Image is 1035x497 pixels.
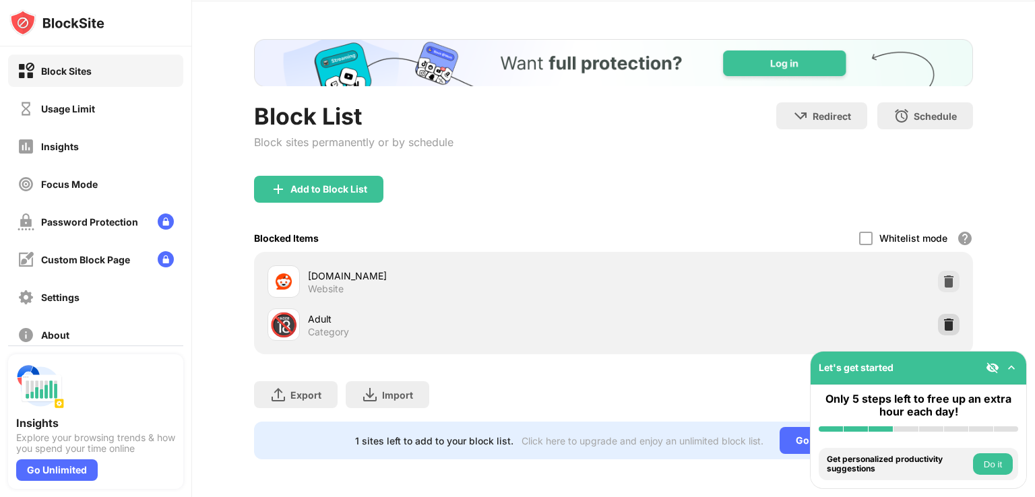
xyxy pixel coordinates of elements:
[16,432,175,454] div: Explore your browsing trends & how you spend your time online
[16,362,65,411] img: push-insights.svg
[819,393,1018,418] div: Only 5 steps left to free up an extra hour each day!
[308,326,349,338] div: Category
[41,216,138,228] div: Password Protection
[813,110,851,122] div: Redirect
[18,100,34,117] img: time-usage-off.svg
[827,455,970,474] div: Get personalized productivity suggestions
[41,254,130,265] div: Custom Block Page
[308,269,613,283] div: [DOMAIN_NAME]
[18,289,34,306] img: settings-off.svg
[308,283,344,295] div: Website
[780,427,872,454] div: Go Unlimited
[1005,361,1018,374] img: omni-setup-toggle.svg
[382,389,413,401] div: Import
[914,110,957,122] div: Schedule
[879,232,947,244] div: Whitelist mode
[355,435,513,446] div: 1 sites left to add to your block list.
[254,39,973,86] iframe: Banner
[18,251,34,268] img: customize-block-page-off.svg
[18,138,34,155] img: insights-off.svg
[986,361,999,374] img: eye-not-visible.svg
[41,141,79,152] div: Insights
[254,135,453,149] div: Block sites permanently or by schedule
[308,312,613,326] div: Adult
[290,184,367,195] div: Add to Block List
[41,329,69,341] div: About
[973,453,1013,475] button: Do it
[9,9,104,36] img: logo-blocksite.svg
[254,232,319,244] div: Blocked Items
[522,435,763,446] div: Click here to upgrade and enjoy an unlimited block list.
[819,362,893,373] div: Let's get started
[41,103,95,114] div: Usage Limit
[18,63,34,79] img: block-on.svg
[290,389,321,401] div: Export
[254,102,453,130] div: Block List
[158,213,174,230] img: lock-menu.svg
[41,65,92,77] div: Block Sites
[276,273,292,290] img: favicons
[16,459,98,481] div: Go Unlimited
[18,213,34,230] img: password-protection-off.svg
[18,327,34,343] img: about-off.svg
[158,251,174,267] img: lock-menu.svg
[270,311,298,339] div: 🔞
[18,176,34,193] img: focus-off.svg
[16,416,175,430] div: Insights
[41,292,80,303] div: Settings
[41,178,98,190] div: Focus Mode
